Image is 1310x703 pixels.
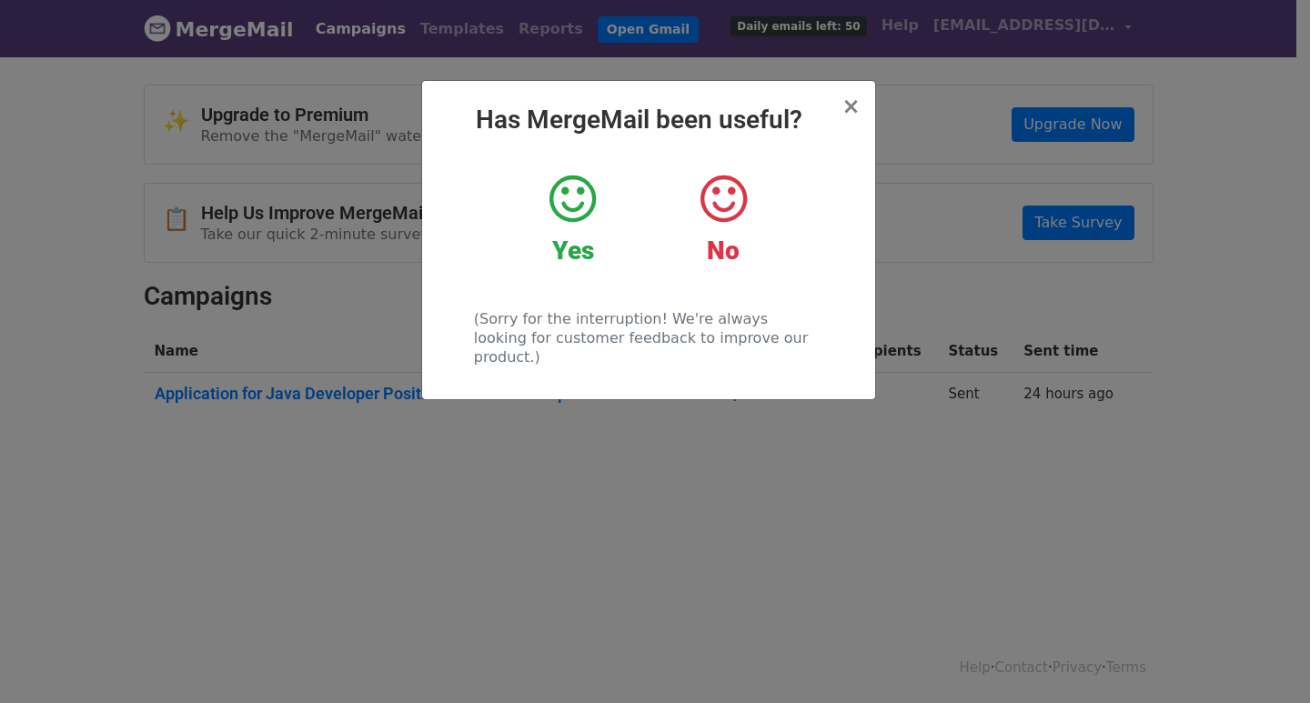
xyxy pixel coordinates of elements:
[552,236,594,266] strong: Yes
[841,94,860,119] span: ×
[511,172,634,266] a: Yes
[437,105,861,136] h2: Has MergeMail been useful?
[474,309,822,367] p: (Sorry for the interruption! We're always looking for customer feedback to improve our product.)
[707,236,740,266] strong: No
[841,95,860,117] button: Close
[661,172,784,266] a: No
